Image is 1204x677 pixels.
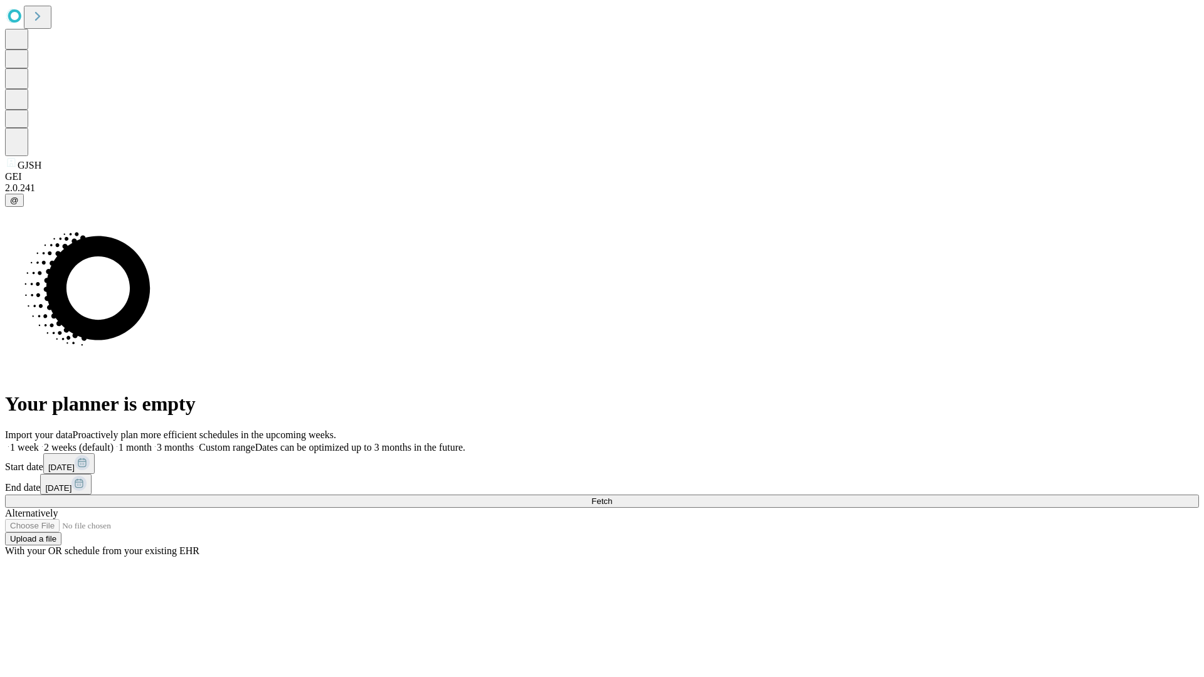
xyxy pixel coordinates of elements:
span: With your OR schedule from your existing EHR [5,545,199,556]
span: 1 month [119,442,152,453]
span: Dates can be optimized up to 3 months in the future. [255,442,465,453]
div: End date [5,474,1199,495]
span: Custom range [199,442,255,453]
button: Fetch [5,495,1199,508]
button: [DATE] [40,474,92,495]
span: Alternatively [5,508,58,518]
span: 1 week [10,442,39,453]
div: 2.0.241 [5,182,1199,194]
button: Upload a file [5,532,61,545]
span: GJSH [18,160,41,171]
span: 3 months [157,442,194,453]
span: Import your data [5,429,73,440]
span: 2 weeks (default) [44,442,114,453]
span: [DATE] [48,463,75,472]
span: Proactively plan more efficient schedules in the upcoming weeks. [73,429,336,440]
span: @ [10,196,19,205]
button: @ [5,194,24,207]
div: Start date [5,453,1199,474]
span: [DATE] [45,483,71,493]
h1: Your planner is empty [5,392,1199,416]
span: Fetch [591,496,612,506]
button: [DATE] [43,453,95,474]
div: GEI [5,171,1199,182]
